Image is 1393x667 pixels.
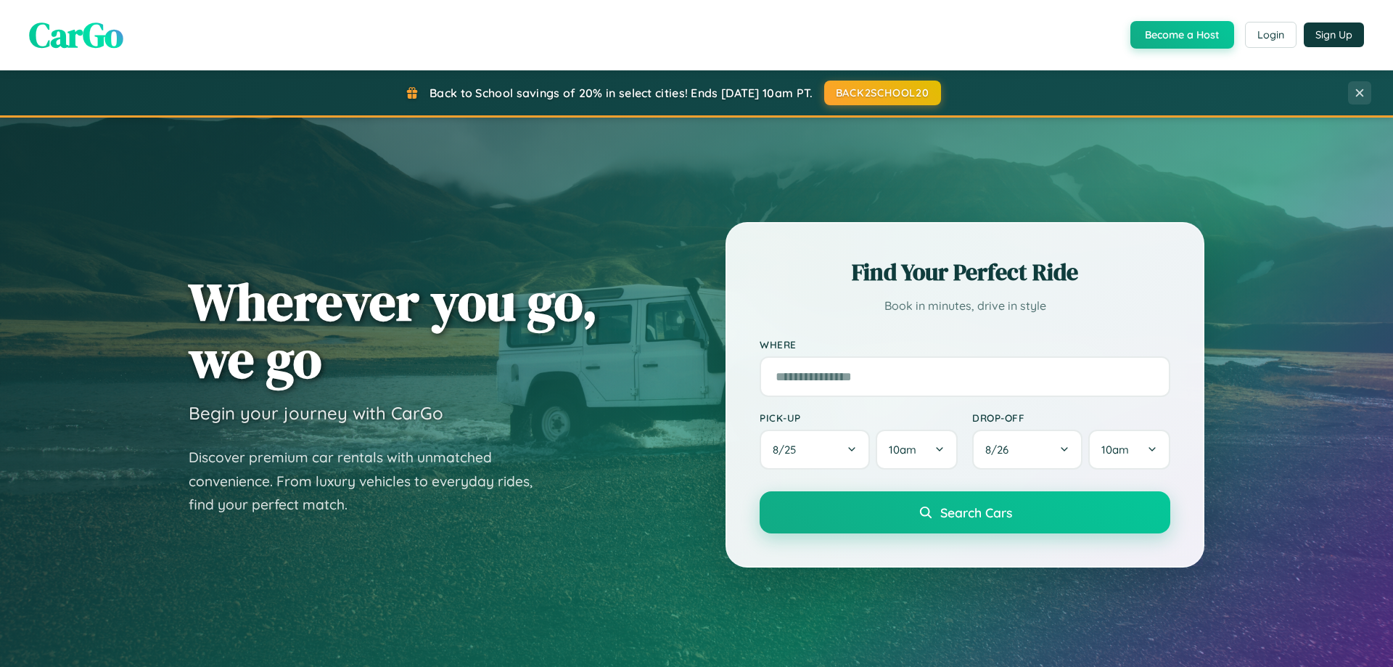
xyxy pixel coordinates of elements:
p: Discover premium car rentals with unmatched convenience. From luxury vehicles to everyday rides, ... [189,446,551,517]
span: 10am [1101,443,1129,457]
button: Become a Host [1130,21,1234,49]
button: BACK2SCHOOL20 [824,81,941,105]
button: 10am [1088,430,1170,470]
p: Book in minutes, drive in style [760,295,1170,316]
span: CarGo [29,11,123,59]
button: Login [1245,22,1297,48]
label: Pick-up [760,412,958,424]
label: Drop-off [972,412,1170,424]
span: 10am [889,443,916,457]
h1: Wherever you go, we go [189,273,598,388]
h2: Find Your Perfect Ride [760,256,1170,288]
button: 8/26 [972,430,1082,470]
label: Where [760,338,1170,351]
span: Search Cars [940,504,1012,520]
button: 8/25 [760,430,870,470]
span: Back to School savings of 20% in select cities! Ends [DATE] 10am PT. [430,86,813,100]
h3: Begin your journey with CarGo [189,402,443,424]
span: 8 / 25 [773,443,803,457]
button: Sign Up [1304,22,1364,47]
span: 8 / 26 [985,443,1016,457]
button: 10am [876,430,958,470]
button: Search Cars [760,491,1170,533]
